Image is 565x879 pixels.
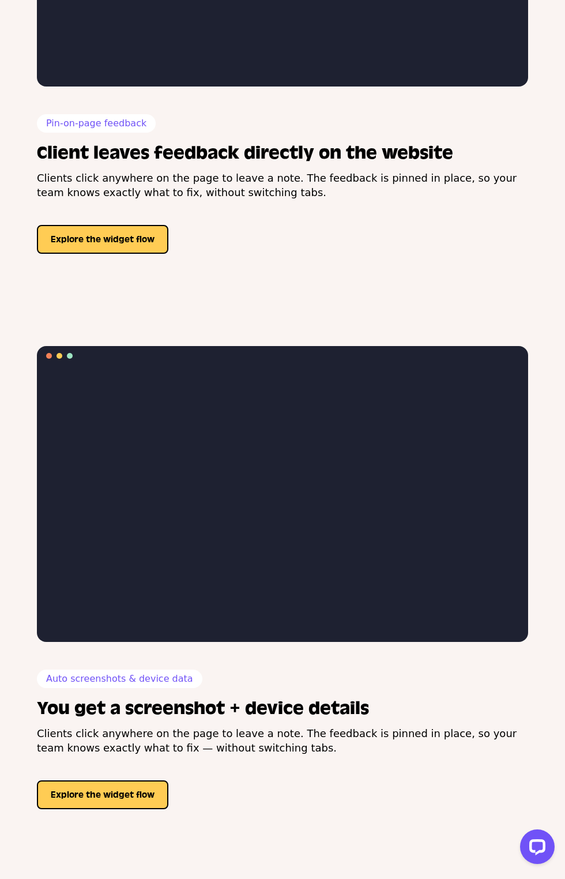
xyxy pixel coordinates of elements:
[37,142,528,165] h2: Client leaves feedback directly on the website
[37,225,168,254] button: Explore the widget flow
[37,726,528,755] p: Clients click anywhere on the page to leave a note. The feedback is pinned in place, so your team...
[37,670,202,688] p: Auto screenshots & device data
[37,780,168,809] button: Explore the widget flow
[511,825,559,873] iframe: LiveChat chat widget
[37,697,528,720] h2: You get a screenshot + device details
[37,234,168,245] a: Explore the widget flow
[37,789,168,800] a: Explore the widget flow
[37,171,528,200] p: Clients click anywhere on the page to leave a note. The feedback is pinned in place, so your team...
[37,114,156,133] p: Pin-on-page feedback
